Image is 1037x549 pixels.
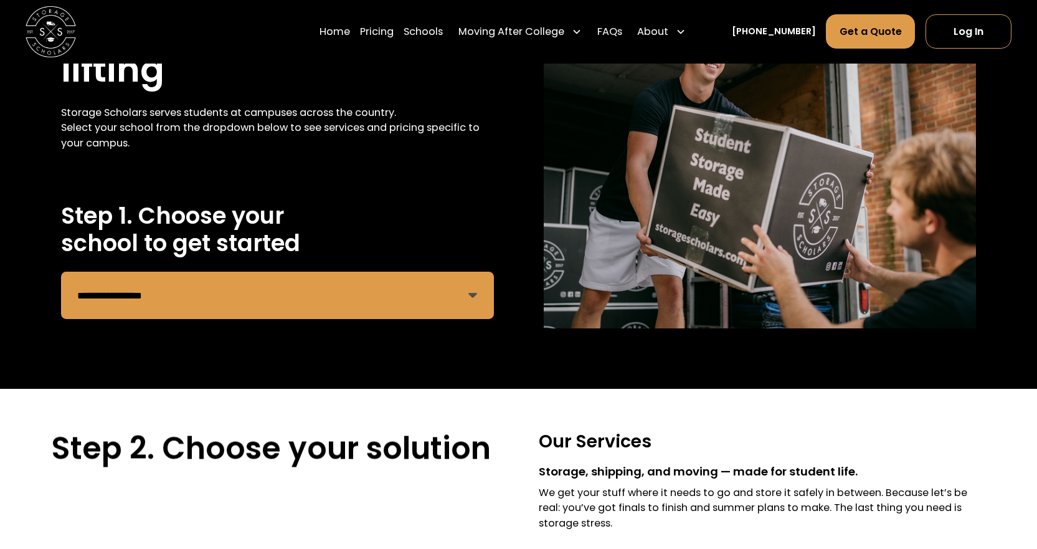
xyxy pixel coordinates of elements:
[26,6,77,57] a: home
[320,14,350,49] a: Home
[539,430,985,453] h3: Our Services
[52,430,498,467] h2: Step 2. Choose your solution
[360,14,394,49] a: Pricing
[26,6,77,57] img: Storage Scholars main logo
[539,463,985,480] div: Storage, shipping, and moving — made for student life.
[632,14,691,49] div: About
[61,202,493,257] h2: Step 1. Choose your school to get started
[826,14,915,49] a: Get a Quote
[637,24,668,39] div: About
[453,14,587,49] div: Moving After College
[597,14,622,49] a: FAQs
[404,14,443,49] a: Schools
[926,14,1012,49] a: Log In
[61,272,493,318] form: Remind Form
[458,24,564,39] div: Moving After College
[61,105,493,151] div: Storage Scholars serves students at campuses across the country. Select your school from the drop...
[539,485,985,531] div: We get your stuff where it needs to go and store it safely in between. Because let’s be real: you...
[732,25,816,38] a: [PHONE_NUMBER]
